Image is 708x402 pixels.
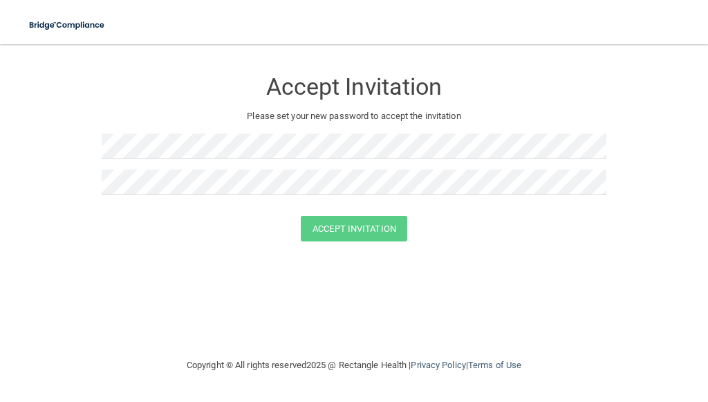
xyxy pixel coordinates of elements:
[21,11,114,39] img: bridge_compliance_login_screen.278c3ca4.svg
[468,360,521,370] a: Terms of Use
[102,343,606,387] div: Copyright © All rights reserved 2025 @ Rectangle Health | |
[301,216,407,241] button: Accept Invitation
[411,360,465,370] a: Privacy Policy
[112,108,596,125] p: Please set your new password to accept the invitation
[102,74,606,100] h3: Accept Invitation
